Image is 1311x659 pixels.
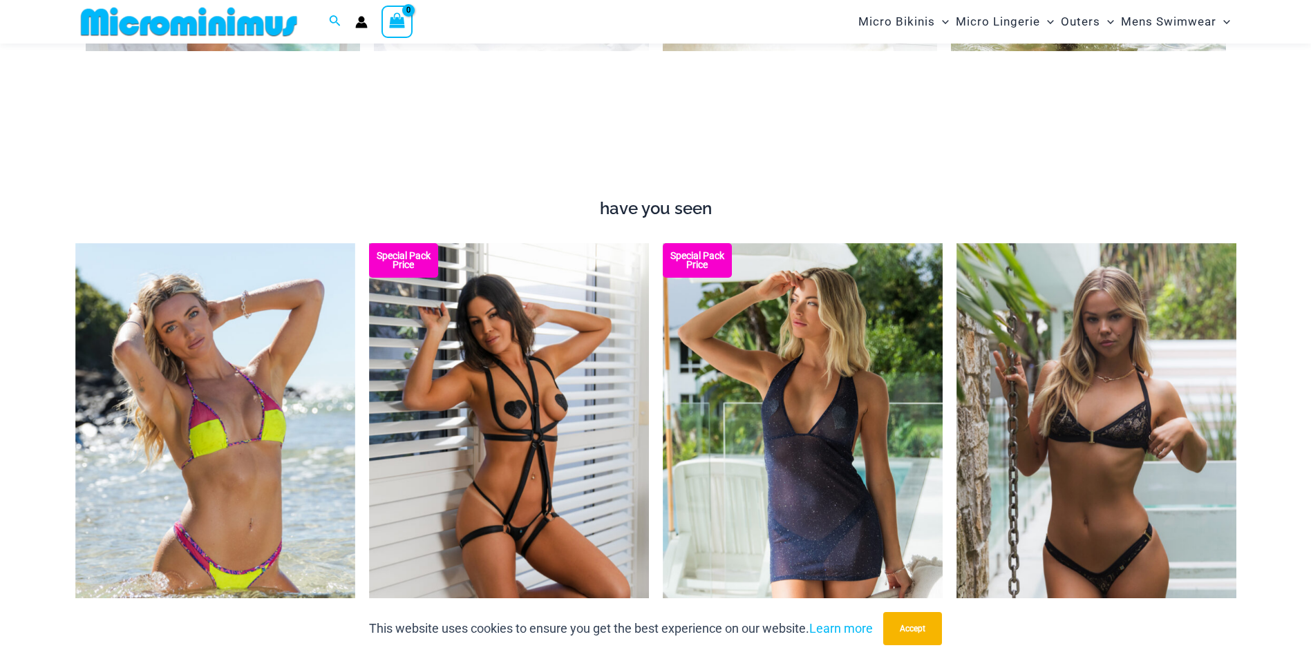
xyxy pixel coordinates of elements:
nav: Site Navigation [853,2,1236,41]
h4: have you seen [75,199,1236,219]
span: Outers [1061,4,1100,39]
span: Menu Toggle [935,4,949,39]
span: Menu Toggle [1040,4,1054,39]
span: Micro Bikinis [858,4,935,39]
a: Search icon link [329,13,341,30]
a: Micro BikinisMenu ToggleMenu Toggle [855,4,952,39]
span: Menu Toggle [1216,4,1230,39]
img: MM SHOP LOGO FLAT [75,6,303,37]
b: Special Pack Price [369,251,438,269]
button: Accept [883,612,942,645]
a: OutersMenu ToggleMenu Toggle [1057,4,1117,39]
span: Menu Toggle [1100,4,1114,39]
a: Mens SwimwearMenu ToggleMenu Toggle [1117,4,1234,39]
a: Learn more [809,621,873,636]
span: Micro Lingerie [956,4,1040,39]
p: This website uses cookies to ensure you get the best experience on our website. [369,618,873,639]
iframe: TrustedSite Certified [86,88,1226,191]
a: View Shopping Cart, empty [381,6,413,37]
span: Mens Swimwear [1121,4,1216,39]
a: Account icon link [355,16,368,28]
b: Special Pack Price [663,251,732,269]
a: Micro LingerieMenu ToggleMenu Toggle [952,4,1057,39]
